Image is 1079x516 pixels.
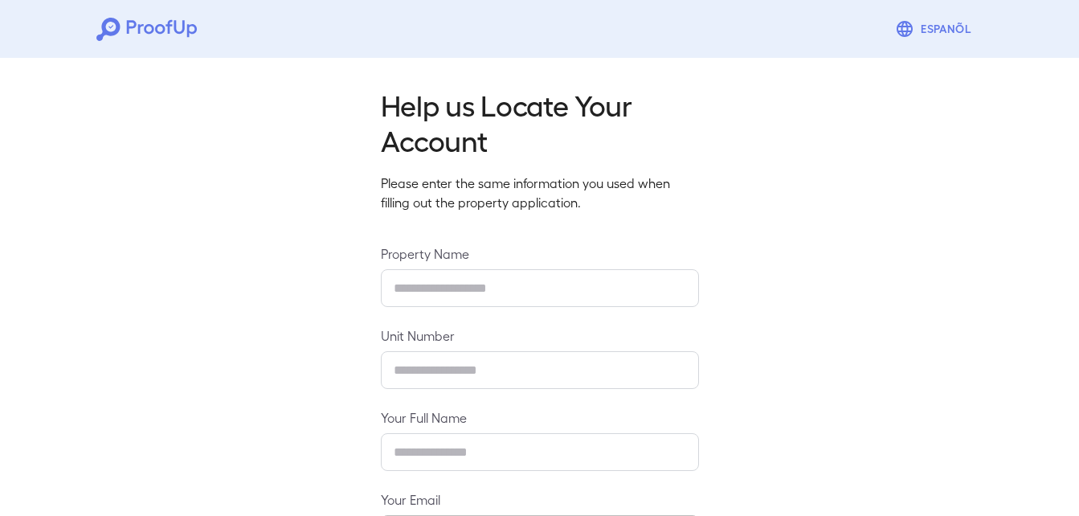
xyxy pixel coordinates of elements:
[381,326,699,345] label: Unit Number
[381,490,699,509] label: Your Email
[381,244,699,263] label: Property Name
[381,87,699,158] h2: Help us Locate Your Account
[889,13,983,45] button: Espanõl
[381,408,699,427] label: Your Full Name
[381,174,699,212] p: Please enter the same information you used when filling out the property application.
